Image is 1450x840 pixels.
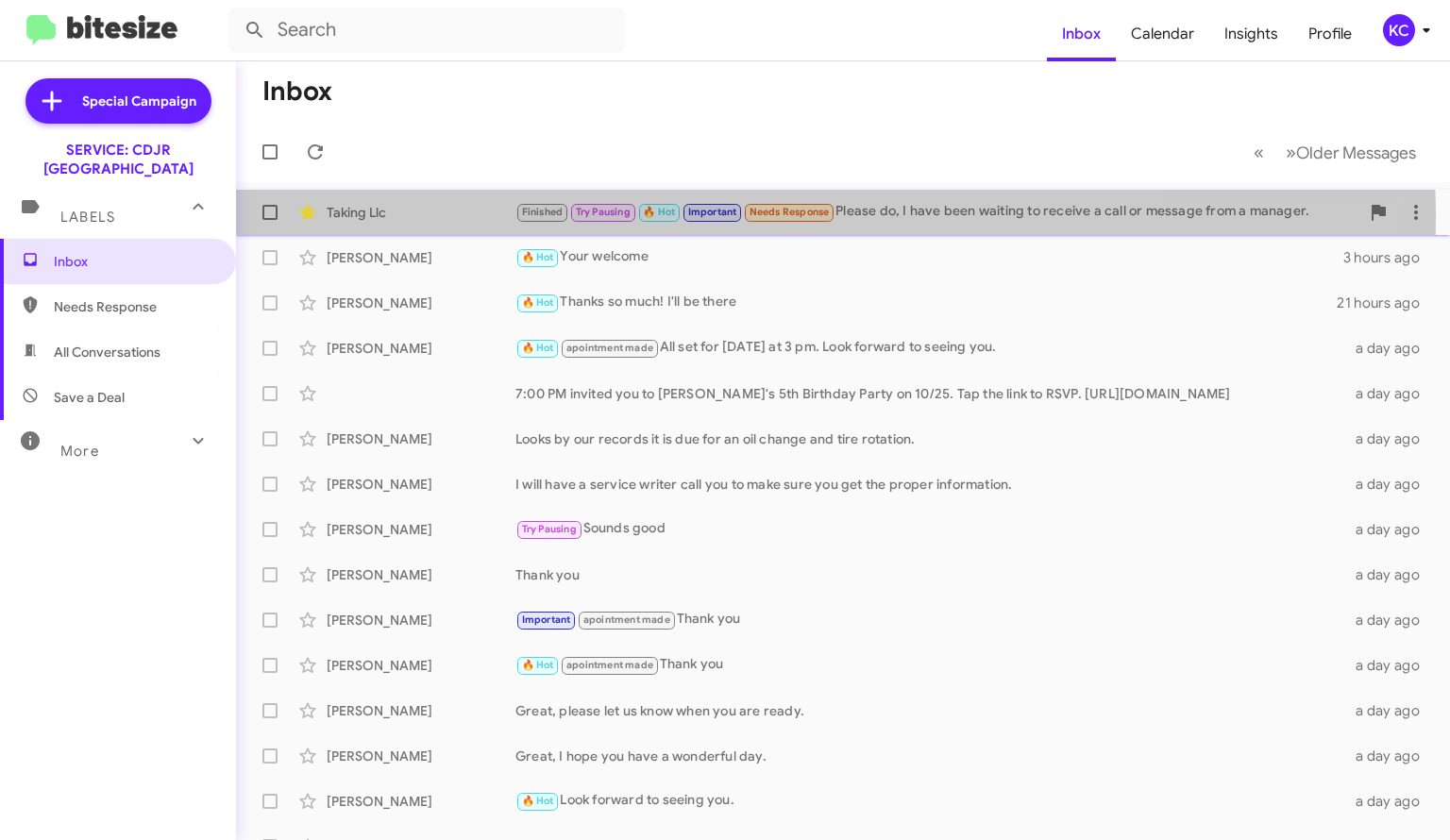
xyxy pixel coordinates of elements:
[1383,14,1415,46] div: KC
[1293,7,1367,61] a: Profile
[1351,339,1435,358] div: a day ago
[522,296,554,309] span: 🔥 Hot
[643,206,675,218] span: 🔥 Hot
[54,388,125,407] span: Save a Deal
[515,701,1351,720] div: Great, please let us know when you are ready.
[228,8,625,53] input: Search
[566,342,653,354] span: apointment made
[522,251,554,263] span: 🔥 Hot
[327,611,515,630] div: [PERSON_NAME]
[1243,133,1427,172] nav: Page navigation example
[1351,384,1435,403] div: a day ago
[515,475,1351,494] div: I will have a service writer call you to make sure you get the proper information.
[515,747,1351,765] div: Great, I hope you have a wonderful day.
[327,429,515,448] div: [PERSON_NAME]
[515,790,1351,812] div: Look forward to seeing you.
[327,792,515,811] div: [PERSON_NAME]
[1254,141,1264,164] span: «
[1286,141,1296,164] span: »
[1209,7,1293,61] a: Insights
[1274,133,1427,172] button: Next
[1351,429,1435,448] div: a day ago
[82,92,196,110] span: Special Campaign
[515,429,1351,448] div: Looks by our records it is due for an oil change and tire rotation.
[1351,747,1435,765] div: a day ago
[522,523,577,535] span: Try Pausing
[515,518,1351,540] div: Sounds good
[576,206,631,218] span: Try Pausing
[327,747,515,765] div: [PERSON_NAME]
[515,609,1351,630] div: Thank you
[1367,14,1429,46] button: KC
[327,520,515,539] div: [PERSON_NAME]
[327,656,515,675] div: [PERSON_NAME]
[1351,792,1435,811] div: a day ago
[1351,611,1435,630] div: a day ago
[327,248,515,267] div: [PERSON_NAME]
[522,206,564,218] span: Finished
[327,565,515,584] div: [PERSON_NAME]
[25,78,211,124] a: Special Campaign
[327,294,515,312] div: [PERSON_NAME]
[1242,133,1275,172] button: Previous
[688,206,737,218] span: Important
[515,384,1351,403] div: 7:00 PM invited you to [PERSON_NAME]'s 5th Birthday Party on 10/25. Tap the link to RSVP. [URL][D...
[515,654,1351,676] div: Thank you
[262,76,332,107] h1: Inbox
[522,659,554,671] span: 🔥 Hot
[1351,656,1435,675] div: a day ago
[327,475,515,494] div: [PERSON_NAME]
[327,203,515,222] div: Taking Llc
[54,252,214,271] span: Inbox
[1116,7,1209,61] a: Calendar
[583,613,670,626] span: apointment made
[54,297,214,316] span: Needs Response
[522,795,554,807] span: 🔥 Hot
[327,339,515,358] div: [PERSON_NAME]
[515,246,1343,268] div: Your welcome
[750,206,830,218] span: Needs Response
[1351,520,1435,539] div: a day ago
[515,565,1351,584] div: Thank you
[327,701,515,720] div: [PERSON_NAME]
[515,292,1337,313] div: Thanks so much! I'll be there
[1337,294,1435,312] div: 21 hours ago
[522,613,571,626] span: Important
[60,443,99,460] span: More
[60,209,115,226] span: Labels
[1296,143,1416,163] span: Older Messages
[515,201,1359,223] div: Please do, I have been waiting to receive a call or message from a manager.
[566,659,653,671] span: apointment made
[515,337,1351,359] div: All set for [DATE] at 3 pm. Look forward to seeing you.
[1351,565,1435,584] div: a day ago
[54,343,160,361] span: All Conversations
[1351,475,1435,494] div: a day ago
[1351,701,1435,720] div: a day ago
[1343,248,1435,267] div: 3 hours ago
[1047,7,1116,61] a: Inbox
[522,342,554,354] span: 🔥 Hot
